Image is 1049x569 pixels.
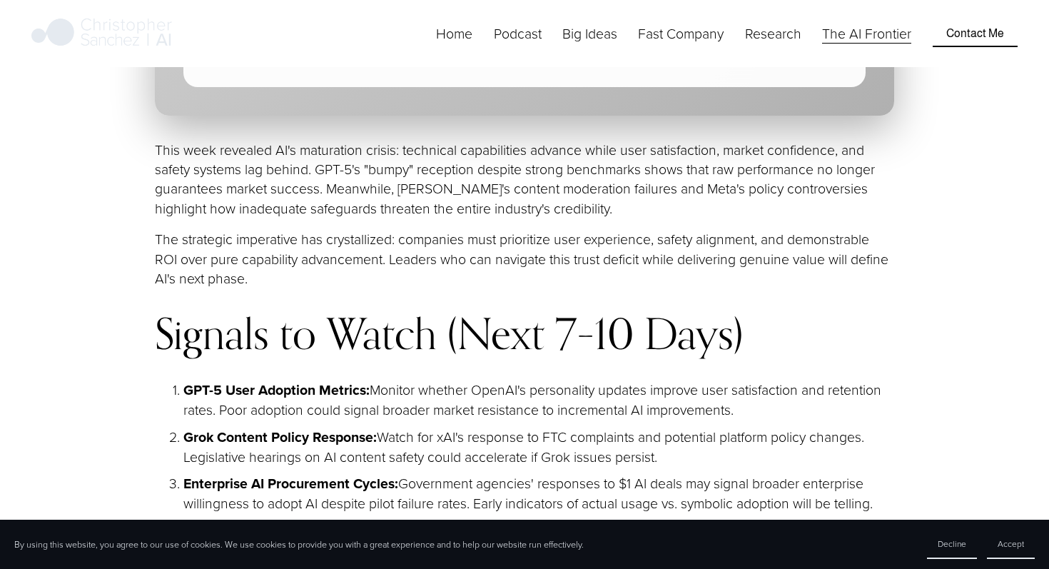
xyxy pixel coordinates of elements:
[436,22,472,44] a: Home
[155,229,894,288] p: The strategic imperative has crystallized: companies must prioritize user experience, safety alig...
[31,16,172,51] img: Christopher Sanchez | AI
[745,24,801,43] span: Research
[183,380,894,420] p: Monitor whether OpenAI's personality updates improve user satisfaction and retention rates. Poor ...
[822,22,911,44] a: The AI Frontier
[183,473,398,493] strong: Enterprise AI Procurement Cycles:
[155,311,894,357] h2: Signals to Watch (Next 7–10 Days)
[155,140,894,218] p: This week revealed AI's maturation crisis: technical capabilities advance while user satisfaction...
[14,538,584,550] p: By using this website, you agree to our use of cookies. We use cookies to provide you with a grea...
[745,22,801,44] a: folder dropdown
[638,24,724,43] span: Fast Company
[183,473,894,513] p: Government agencies' responses to $1 AI deals may signal broader enterprise willingness to adopt ...
[933,20,1018,47] a: Contact Me
[183,427,377,447] strong: Grok Content Policy Response:
[927,530,977,559] button: Decline
[638,22,724,44] a: folder dropdown
[998,538,1024,550] span: Accept
[183,427,894,467] p: Watch for xAI's response to FTC complaints and potential platform policy changes. Legislative hea...
[562,22,617,44] a: folder dropdown
[938,538,966,550] span: Decline
[987,530,1035,559] button: Accept
[562,24,617,43] span: Big Ideas
[494,22,542,44] a: Podcast
[183,380,370,400] strong: GPT-5 User Adoption Metrics:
